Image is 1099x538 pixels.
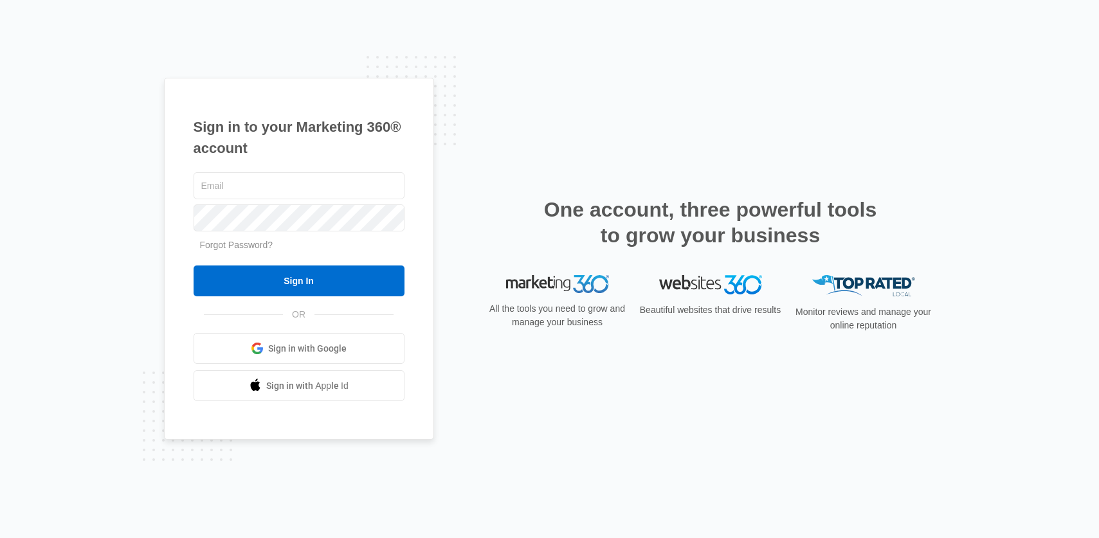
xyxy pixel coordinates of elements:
a: Sign in with Apple Id [194,370,404,401]
h1: Sign in to your Marketing 360® account [194,116,404,159]
p: Monitor reviews and manage your online reputation [792,305,936,332]
img: Marketing 360 [506,275,609,293]
span: OR [283,308,314,321]
img: Top Rated Local [812,275,915,296]
h2: One account, three powerful tools to grow your business [540,197,881,248]
span: Sign in with Apple Id [266,379,349,393]
input: Sign In [194,265,404,296]
span: Sign in with Google [268,342,347,355]
p: All the tools you need to grow and manage your business [486,302,630,329]
input: Email [194,172,404,199]
a: Forgot Password? [200,240,273,250]
p: Beautiful websites that drive results [639,303,783,317]
img: Websites 360 [659,275,762,294]
a: Sign in with Google [194,333,404,364]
